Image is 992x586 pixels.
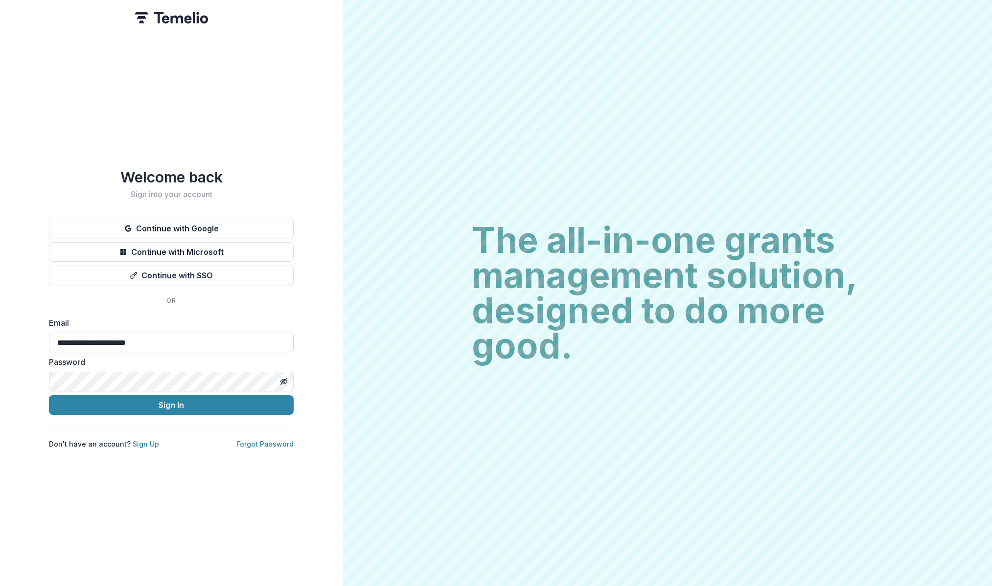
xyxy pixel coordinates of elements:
[49,219,294,238] button: Continue with Google
[49,395,294,415] button: Sign In
[135,12,208,23] img: Temelio
[276,374,292,389] button: Toggle password visibility
[49,317,288,329] label: Email
[49,242,294,262] button: Continue with Microsoft
[133,440,159,448] a: Sign Up
[49,356,288,368] label: Password
[49,168,294,186] h1: Welcome back
[236,440,294,448] a: Forgot Password
[49,266,294,285] button: Continue with SSO
[49,439,159,449] p: Don't have an account?
[49,190,294,199] h2: Sign into your account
